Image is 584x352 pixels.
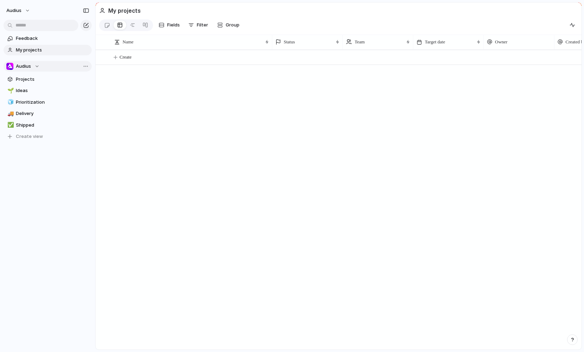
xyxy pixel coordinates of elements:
span: Shipped [16,122,89,129]
span: Group [226,22,239,29]
span: Target date [425,38,445,45]
a: Feedback [4,33,92,44]
span: Fields [167,22,180,29]
button: Audius [3,5,34,16]
span: Audius [6,7,22,14]
div: 🚚 [7,110,12,118]
button: Fields [156,19,183,31]
a: 🚚Delivery [4,108,92,119]
span: Projects [16,76,89,83]
button: 🧊 [6,99,13,106]
h2: My projects [108,6,141,15]
span: Ideas [16,87,89,94]
a: ✅Shipped [4,120,92,131]
a: 🌱Ideas [4,85,92,96]
span: Prioritization [16,99,89,106]
a: 🧊Prioritization [4,97,92,108]
span: Name [123,38,134,45]
button: Group [214,19,243,31]
span: Create [120,54,132,61]
span: Create view [16,133,43,140]
span: Status [284,38,295,45]
div: 🧊 [7,98,12,106]
span: Owner [495,38,507,45]
button: Create view [4,131,92,142]
div: ✅ [7,121,12,129]
span: Team [355,38,365,45]
button: 🌱 [6,87,13,94]
span: Delivery [16,110,89,117]
span: My projects [16,47,89,54]
a: Projects [4,74,92,85]
button: Audius [4,61,92,72]
span: Audius [16,63,31,70]
button: 🚚 [6,110,13,117]
button: Filter [185,19,211,31]
span: Feedback [16,35,89,42]
div: 🌱 [7,87,12,95]
a: My projects [4,45,92,55]
button: ✅ [6,122,13,129]
span: Filter [197,22,208,29]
